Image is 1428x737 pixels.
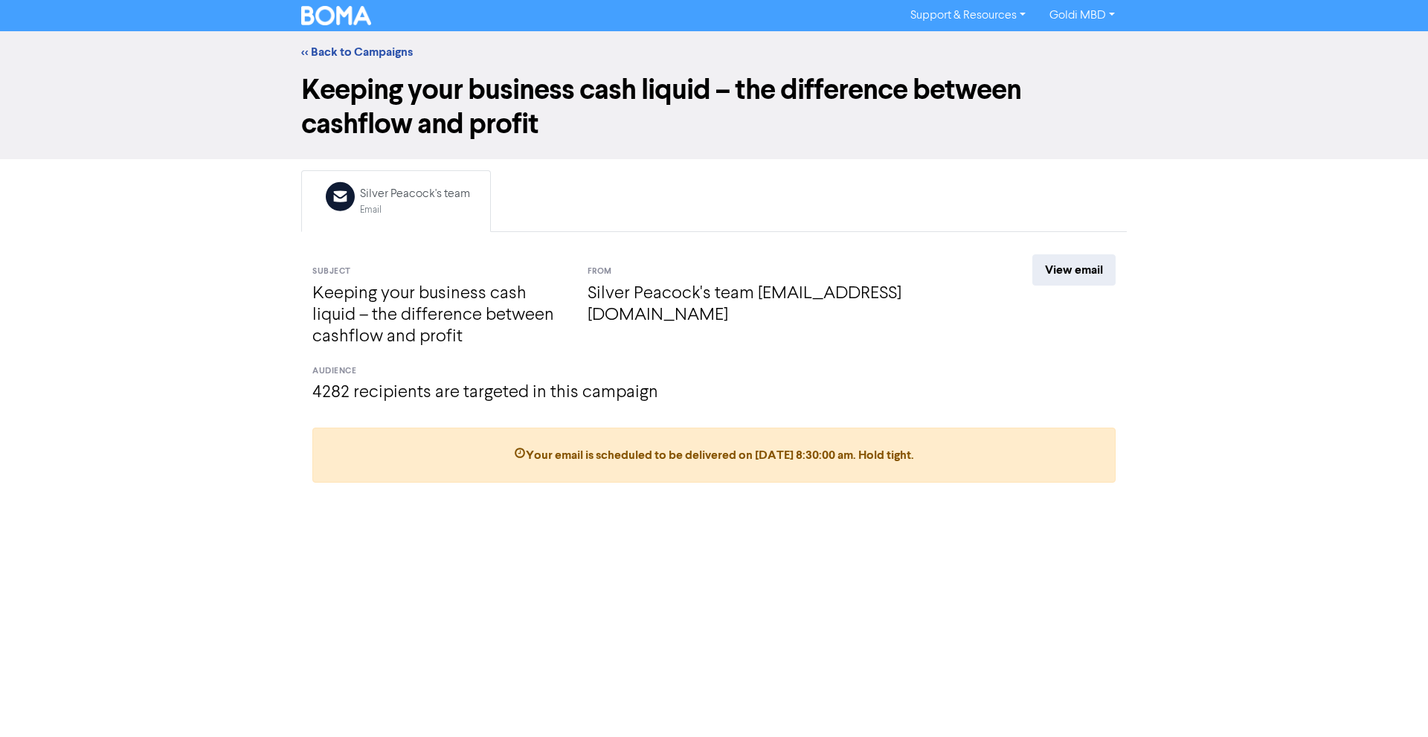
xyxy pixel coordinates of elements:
iframe: Chat Widget [1354,666,1428,737]
a: Goldi MBD [1038,4,1127,28]
div: Email [360,203,470,217]
a: << Back to Campaigns [301,45,413,59]
a: View email [1032,254,1116,286]
img: BOMA Logo [301,6,371,25]
h4: Silver Peacock's team [EMAIL_ADDRESS][DOMAIN_NAME] [588,283,978,326]
div: Audience [312,365,1116,378]
span: Your email is scheduled to be delivered on [DATE] 8:30:00 am . Hold tight. [514,448,914,463]
div: From [588,265,978,278]
h1: Keeping your business cash liquid – the difference between cashflow and profit [301,73,1127,141]
a: Support & Resources [898,4,1038,28]
h4: 4282 recipients are targeted in this campaign [312,382,1116,404]
h4: Keeping your business cash liquid – the difference between cashflow and profit [312,283,565,347]
div: Subject [312,265,565,278]
div: Silver Peacock's team [360,185,470,203]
